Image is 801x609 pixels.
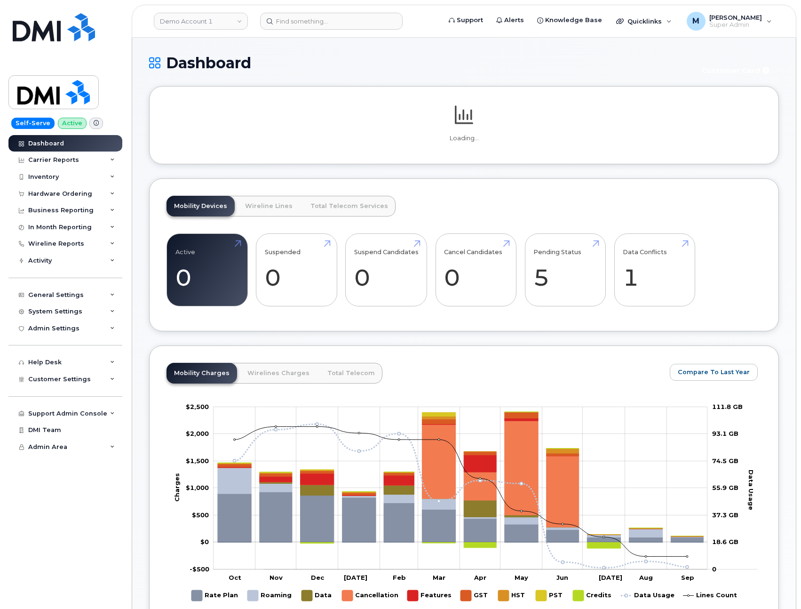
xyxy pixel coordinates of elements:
g: Lines Count [683,586,737,605]
tspan: Charges [173,473,181,502]
tspan: -$500 [190,565,209,573]
a: Data Conflicts 1 [623,239,686,301]
tspan: $1,000 [186,484,209,492]
g: Data [301,586,333,605]
a: Suspend Candidates 0 [354,239,419,301]
g: Roaming [247,586,292,605]
tspan: 74.5 GB [712,457,738,465]
tspan: [DATE] [599,574,622,581]
tspan: Oct [229,574,241,581]
g: GST [460,586,489,605]
g: Rate Plan [218,492,703,543]
a: Active 0 [175,239,239,301]
tspan: $1,500 [186,457,209,465]
h1: Dashboard [149,55,690,71]
tspan: 111.8 GB [712,403,743,410]
g: $0 [186,457,209,465]
a: Wireline Lines [238,196,300,216]
g: Legend [191,586,737,605]
tspan: 37.3 GB [712,511,738,519]
g: GST [218,412,703,537]
button: Customer Card [694,62,779,79]
tspan: $0 [200,538,209,546]
a: Cancel Candidates 0 [444,239,508,301]
tspan: May [515,574,528,581]
g: Rate Plan [191,586,238,605]
tspan: $2,000 [186,430,209,438]
tspan: 18.6 GB [712,538,738,546]
tspan: Sep [681,574,694,581]
a: Mobility Devices [167,196,235,216]
g: HST [498,586,526,605]
g: Roaming [218,468,703,537]
tspan: Apr [474,574,486,581]
a: Suspended 0 [265,239,328,301]
g: Features [407,586,452,605]
a: Wirelines Charges [240,363,317,384]
button: Compare To Last Year [670,364,758,381]
g: Chart [173,403,758,605]
tspan: 0 [712,565,716,573]
tspan: [DATE] [344,574,367,581]
g: $0 [192,511,209,519]
g: $0 [190,565,209,573]
tspan: Data Usage [747,470,755,510]
g: Credits [573,586,611,605]
span: Compare To Last Year [678,368,750,377]
a: Mobility Charges [167,363,237,384]
tspan: $500 [192,511,209,519]
tspan: Nov [270,574,283,581]
tspan: Feb [393,574,406,581]
p: Loading... [167,134,761,143]
a: Total Telecom [320,363,382,384]
tspan: Aug [639,574,653,581]
g: Data Usage [621,586,674,605]
tspan: Dec [311,574,325,581]
g: $0 [186,484,209,492]
g: PST [536,586,563,605]
tspan: Mar [433,574,445,581]
g: Cancellation [342,586,398,605]
g: $0 [186,403,209,410]
tspan: 55.9 GB [712,484,738,492]
tspan: 93.1 GB [712,430,738,438]
a: Pending Status 5 [533,239,597,301]
g: $0 [186,430,209,438]
a: Total Telecom Services [303,196,396,216]
tspan: Jun [556,574,568,581]
tspan: $2,500 [186,403,209,410]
